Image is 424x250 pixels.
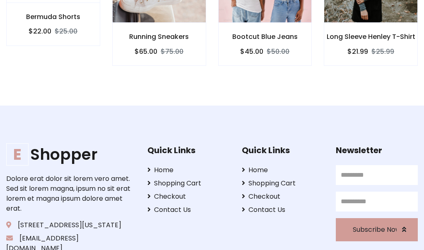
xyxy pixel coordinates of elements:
h5: Quick Links [242,145,324,155]
del: $50.00 [267,47,289,56]
a: Checkout [147,192,229,202]
del: $25.00 [55,26,77,36]
a: Checkout [242,192,324,202]
h1: Shopper [6,145,135,164]
a: Contact Us [147,205,229,215]
a: Shopping Cart [147,178,229,188]
del: $75.00 [161,47,183,56]
p: Dolore erat dolor sit lorem vero amet. Sed sit lorem magna, ipsum no sit erat lorem et magna ipsu... [6,174,135,214]
a: Shopping Cart [242,178,324,188]
h6: Bermuda Shorts [7,13,100,21]
h6: Long Sleeve Henley T-Shirt [324,33,417,41]
a: EShopper [6,145,135,164]
a: Home [242,165,324,175]
button: Subscribe Now [336,218,418,241]
a: Home [147,165,229,175]
h6: Running Sneakers [113,33,206,41]
p: [STREET_ADDRESS][US_STATE] [6,220,135,230]
h6: $65.00 [135,48,157,55]
a: Contact Us [242,205,324,215]
h6: $22.00 [29,27,51,35]
h6: $45.00 [240,48,263,55]
h6: $21.99 [347,48,368,55]
del: $25.99 [371,47,394,56]
h5: Quick Links [147,145,229,155]
span: E [6,143,29,166]
h5: Newsletter [336,145,418,155]
h6: Bootcut Blue Jeans [219,33,312,41]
